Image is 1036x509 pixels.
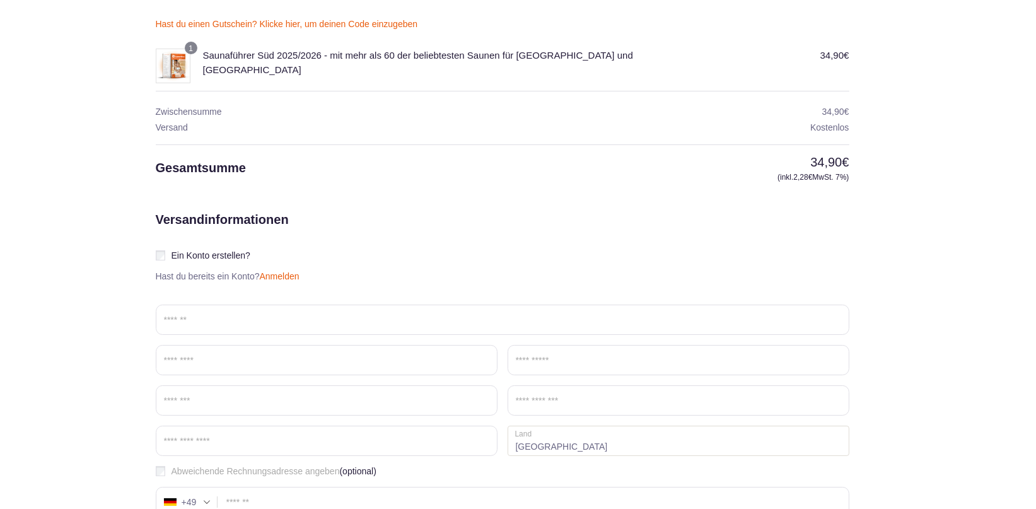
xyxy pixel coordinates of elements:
[151,271,305,282] p: Hast du bereits ein Konto?
[339,466,376,477] span: (optional)
[842,155,849,169] span: €
[156,107,222,117] span: Zwischensumme
[156,250,166,260] input: Ein Konto erstellen?
[156,122,188,132] span: Versand
[810,155,849,169] bdi: 34,90
[793,173,812,182] span: 2,28
[156,19,418,29] a: Hast du einen Gutschein? Klicke hier, um deinen Code einzugeben
[156,466,166,476] input: Abweichende Rechnungsadresse angeben(optional)
[844,50,849,61] span: €
[156,210,289,305] h2: Versandinformationen
[203,50,633,75] span: Saunaführer Süd 2025/2026 - mit mehr als 60 der beliebtesten Saunen für [GEOGRAPHIC_DATA] und [GE...
[844,107,849,117] span: €
[260,271,300,281] a: Anmelden
[156,49,190,83] img: Saunaführer Süd 2025/2026 - mit mehr als 60 der beliebtesten Saunen für Baden-Württemberg und Bayern
[156,161,246,175] span: Gesamtsumme
[808,173,813,182] span: €
[156,466,849,477] label: Abweichende Rechnungsadresse angeben
[172,250,250,260] span: Ein Konto erstellen?
[820,50,849,61] bdi: 34,90
[189,44,193,53] span: 1
[508,426,849,456] strong: [GEOGRAPHIC_DATA]
[648,172,849,183] small: (inkl. MwSt. 7%)
[822,107,849,117] bdi: 34,90
[182,498,197,506] div: +49
[810,122,849,132] span: Kostenlos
